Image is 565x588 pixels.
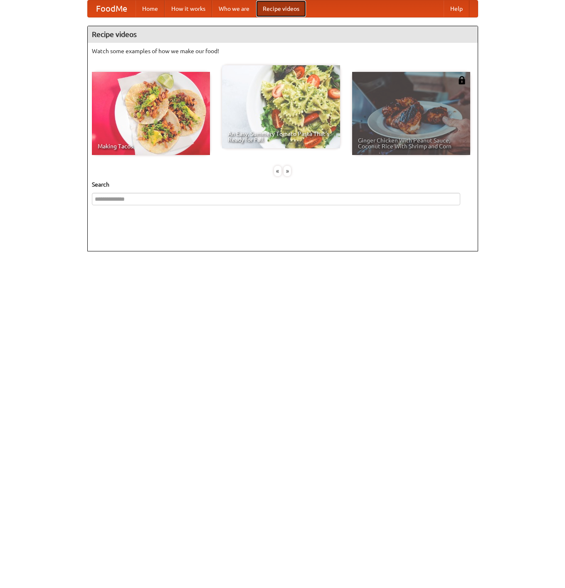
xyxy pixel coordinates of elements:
div: » [284,166,291,176]
a: Help [444,0,469,17]
div: « [274,166,281,176]
a: How it works [165,0,212,17]
a: FoodMe [88,0,136,17]
a: An Easy, Summery Tomato Pasta That's Ready for Fall [222,65,340,148]
a: Recipe videos [256,0,306,17]
img: 483408.png [458,76,466,84]
a: Making Tacos [92,72,210,155]
a: Home [136,0,165,17]
span: Making Tacos [98,143,204,149]
span: An Easy, Summery Tomato Pasta That's Ready for Fall [228,131,334,143]
p: Watch some examples of how we make our food! [92,47,474,55]
a: Who we are [212,0,256,17]
h4: Recipe videos [88,26,478,43]
h5: Search [92,180,474,189]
